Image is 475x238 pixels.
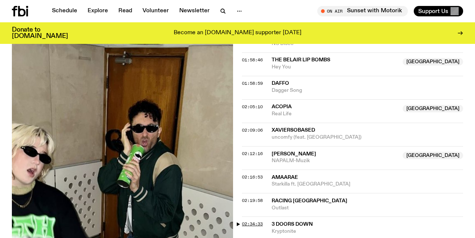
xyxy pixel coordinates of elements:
[403,105,463,112] span: [GEOGRAPHIC_DATA]
[242,152,263,156] button: 02:12:16
[242,199,263,203] button: 02:19:58
[242,127,263,133] span: 02:09:06
[272,222,313,227] span: 3 Doors Down
[242,128,263,132] button: 02:09:06
[272,87,463,94] span: Dagger Song
[242,104,263,110] span: 02:05:10
[272,110,398,118] span: Real Life
[83,6,112,16] a: Explore
[174,30,301,36] p: Become an [DOMAIN_NAME] supporter [DATE]
[272,81,289,86] span: Daffo
[272,157,398,164] span: NAPALM-Muzik
[272,104,292,109] span: Acopia
[317,6,408,16] button: On AirSunset with Motorik
[242,57,263,63] span: 01:58:46
[138,6,173,16] a: Volunteer
[272,134,463,141] span: uncomfy (feat. [GEOGRAPHIC_DATA])
[242,175,263,179] button: 02:16:53
[242,105,263,109] button: 02:05:10
[12,27,68,39] h3: Donate to [DOMAIN_NAME]
[272,64,398,71] span: Hey You
[242,151,263,157] span: 02:12:16
[414,6,463,16] button: Support Us
[114,6,137,16] a: Read
[242,80,263,86] span: 01:58:59
[272,181,463,188] span: Starkilla ft. [GEOGRAPHIC_DATA]
[242,58,263,62] button: 01:58:46
[175,6,214,16] a: Newsletter
[242,81,263,86] button: 01:58:59
[242,174,263,180] span: 02:16:53
[272,228,463,235] span: Kryptonite
[272,151,316,157] span: [PERSON_NAME]
[47,6,82,16] a: Schedule
[272,128,315,133] span: xaviersobased
[272,198,347,203] span: Racing [GEOGRAPHIC_DATA]
[272,57,330,62] span: The Belair Lip Bombs
[242,221,263,227] span: 02:34:33
[272,175,298,180] span: Amaarae
[403,152,463,159] span: [GEOGRAPHIC_DATA]
[272,205,463,212] span: Outlast
[418,8,448,15] span: Support Us
[403,58,463,65] span: [GEOGRAPHIC_DATA]
[242,222,263,226] button: 02:34:33
[242,197,263,203] span: 02:19:58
